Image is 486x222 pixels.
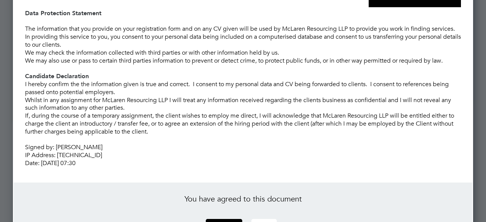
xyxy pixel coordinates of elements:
[25,112,461,135] p: If, during the course of a temporary assignment, the client wishes to employ me direct, I will ac...
[25,9,101,17] strong: Data Protection Statement
[25,33,461,49] p: In providing this service to you, you consent to your personal data being included on a computeri...
[25,72,89,80] strong: Candidate Declaration
[25,57,461,65] p: We may also use or pass to certain third parties information to prevent or detect crime, to prote...
[25,143,461,167] p: Signed by: [PERSON_NAME] IP Address: [TECHNICAL_ID] Date: [DATE] 07:30
[25,25,461,33] p: The information that you provide on your registration form and on any CV given will be used by Mc...
[25,80,461,96] p: I hereby confirm the the information given is true and correct. I consent to my personal data and...
[25,194,461,211] li: You have agreed to this document
[25,96,461,112] p: Whilst in any assignment for McLaren Resourcing LLP I will treat any information received regardi...
[25,49,461,57] p: We may check the information collected with third parties or with other information held by us.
